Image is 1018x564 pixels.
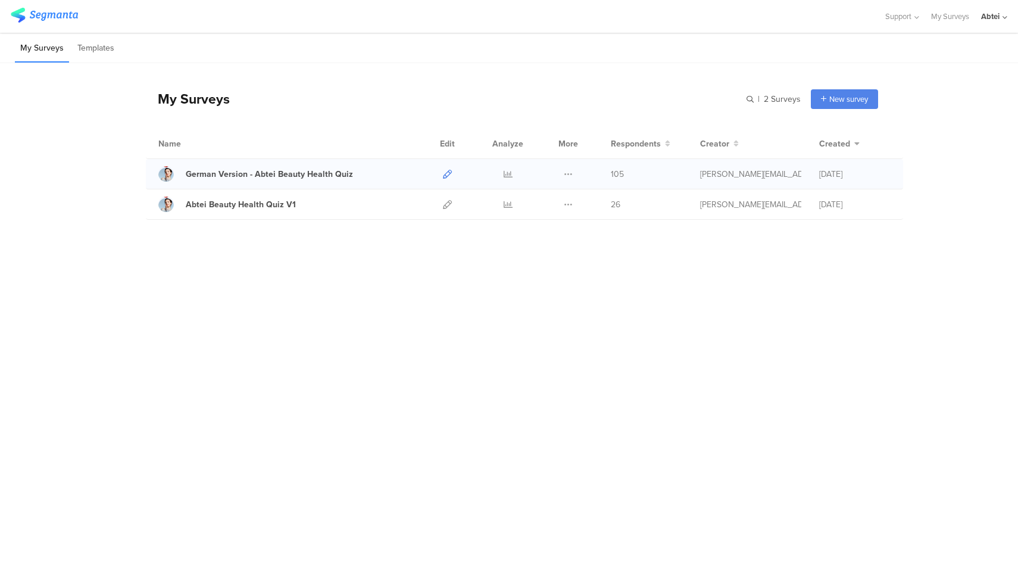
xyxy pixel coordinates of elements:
[158,166,353,182] a: German Version - Abtei Beauty Health Quiz
[555,129,581,158] div: More
[885,11,911,22] span: Support
[819,138,860,150] button: Created
[158,197,296,212] a: Abtei Beauty Health Quiz V1
[158,138,230,150] div: Name
[611,138,670,150] button: Respondents
[611,168,624,180] span: 105
[490,129,526,158] div: Analyze
[11,8,78,23] img: segmanta logo
[700,198,801,211] div: riel@segmanta.com
[72,35,120,63] li: Templates
[819,168,891,180] div: [DATE]
[700,138,739,150] button: Creator
[15,35,69,63] li: My Surveys
[981,11,1000,22] div: Abtei
[700,138,729,150] span: Creator
[435,129,460,158] div: Edit
[611,198,620,211] span: 26
[756,93,761,105] span: |
[146,89,230,109] div: My Surveys
[829,94,868,105] span: New survey
[611,138,661,150] span: Respondents
[700,168,801,180] div: riel@segmanta.com
[819,138,850,150] span: Created
[764,93,801,105] span: 2 Surveys
[819,198,891,211] div: [DATE]
[186,198,296,211] div: Abtei Beauty Health Quiz V1
[186,168,353,180] div: German Version - Abtei Beauty Health Quiz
